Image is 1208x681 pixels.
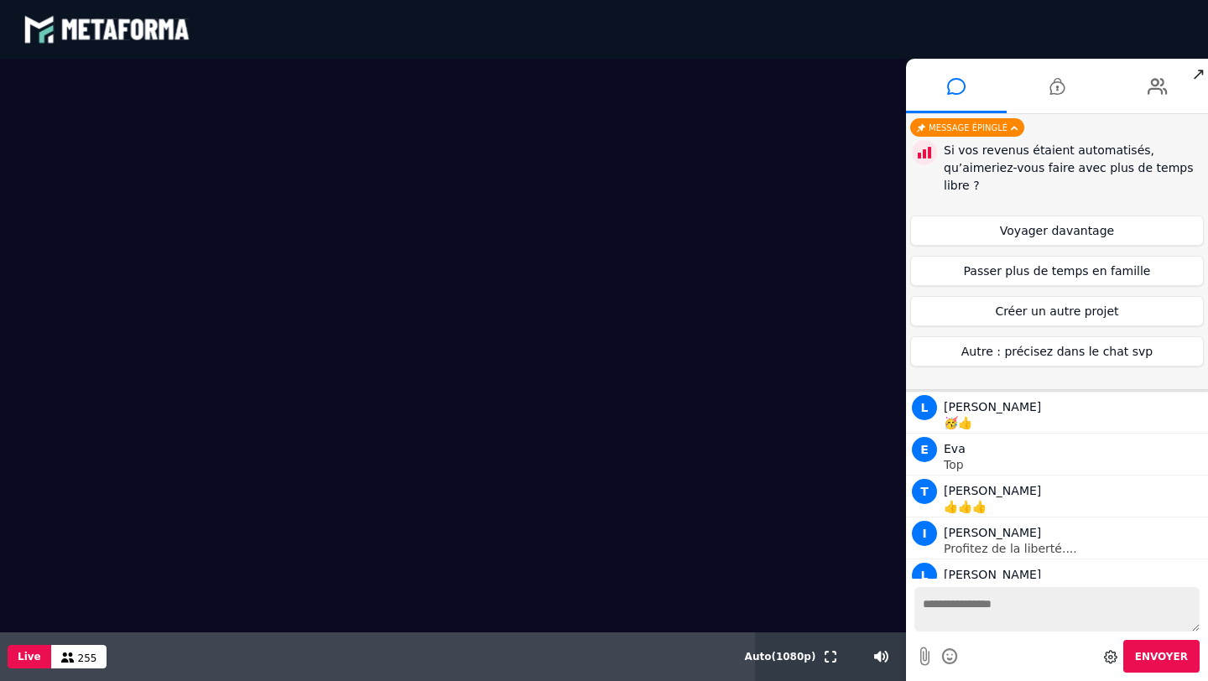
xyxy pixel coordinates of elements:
span: [PERSON_NAME] [944,526,1041,539]
span: I [912,521,937,546]
span: L [912,563,937,588]
span: [PERSON_NAME] [944,568,1041,581]
span: T [912,479,937,504]
span: Envoyer [1135,651,1188,663]
span: E [912,437,937,462]
span: Eva [944,442,966,455]
button: Envoyer [1123,640,1200,673]
button: Auto(1080p) [742,632,820,681]
span: ↗ [1189,59,1208,89]
span: 255 [78,652,97,664]
div: Si vos revenus étaient automatisés, qu’aimeriez-vous faire avec plus de temps libre ? [944,142,1204,195]
span: [PERSON_NAME] [944,400,1041,413]
span: L [912,395,937,420]
button: Créer un autre projet [910,296,1204,326]
button: Passer plus de temps en famille [910,256,1204,286]
p: Top [944,459,1204,470]
div: Message épinglé [910,118,1024,137]
button: Autre : précisez dans le chat svp [910,336,1204,366]
button: Live [8,645,51,668]
p: Profitez de la liberté.... [944,543,1204,554]
button: Voyager davantage [910,216,1204,246]
span: Auto ( 1080 p) [745,651,816,663]
p: 🥳👍 [944,417,1204,429]
span: [PERSON_NAME] [944,484,1041,497]
p: 👍👍👍 [944,501,1204,512]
